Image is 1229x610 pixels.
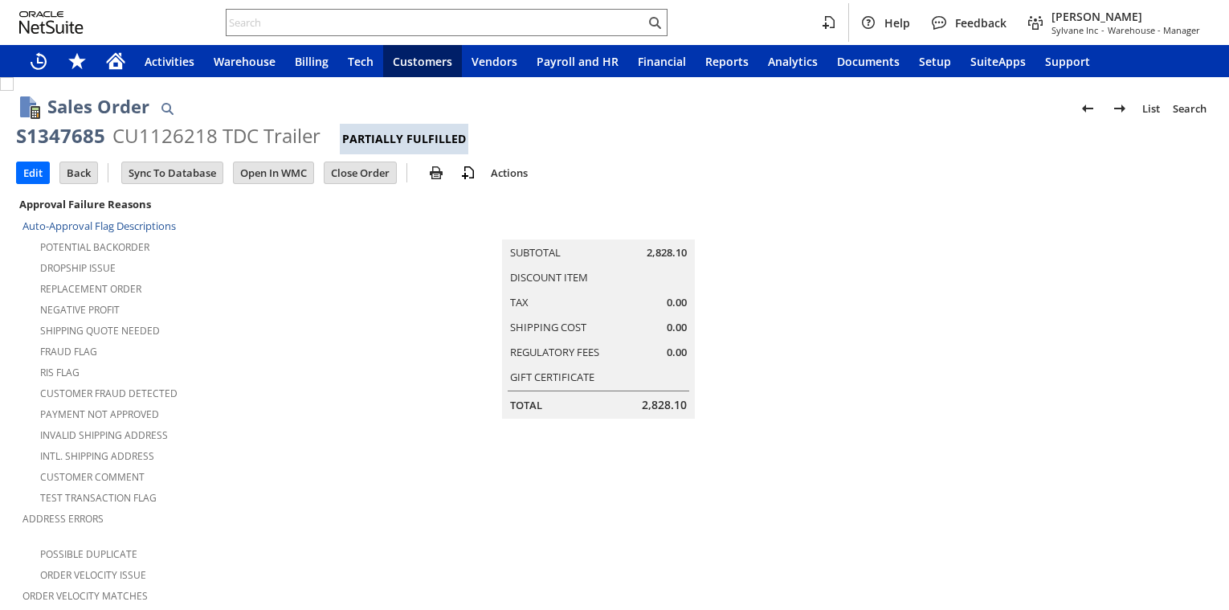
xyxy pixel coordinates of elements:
[645,13,664,32] svg: Search
[157,99,177,118] img: Quick Find
[502,214,695,239] caption: Summary
[527,45,628,77] a: Payroll and HR
[884,15,910,31] span: Help
[338,45,383,77] a: Tech
[40,407,159,421] a: Payment not approved
[1078,99,1097,118] img: Previous
[22,589,148,603] a: Order Velocity Matches
[427,163,446,182] img: print.svg
[1166,96,1213,121] a: Search
[135,45,204,77] a: Activities
[1035,45,1100,77] a: Support
[40,547,137,561] a: Possible Duplicate
[510,270,588,285] a: Discount Item
[642,397,687,413] span: 2,828.10
[40,470,145,484] a: Customer Comment
[16,123,105,149] div: S1347685
[909,45,961,77] a: Setup
[234,162,313,183] input: Open In WMC
[1101,24,1104,36] span: -
[459,163,478,182] img: add-record.svg
[340,124,468,154] div: Partially Fulfilled
[1136,96,1166,121] a: List
[60,162,97,183] input: Back
[214,54,276,69] span: Warehouse
[667,320,687,335] span: 0.00
[628,45,696,77] a: Financial
[40,303,120,317] a: Negative Profit
[22,512,104,526] a: Address Errors
[919,54,951,69] span: Setup
[705,54,749,69] span: Reports
[484,166,534,180] a: Actions
[40,261,116,275] a: Dropship Issue
[40,345,97,358] a: Fraud Flag
[106,51,125,71] svg: Home
[29,51,48,71] svg: Recent Records
[510,245,561,260] a: Subtotal
[472,54,517,69] span: Vendors
[285,45,338,77] a: Billing
[510,345,599,359] a: Regulatory Fees
[383,45,462,77] a: Customers
[112,123,321,149] div: CU1126218 TDC Trailer
[1051,24,1098,36] span: Sylvane Inc
[19,11,84,34] svg: logo
[227,13,645,32] input: Search
[510,370,594,384] a: Gift Certificate
[970,54,1026,69] span: SuiteApps
[638,54,686,69] span: Financial
[510,320,586,334] a: Shipping Cost
[145,54,194,69] span: Activities
[696,45,758,77] a: Reports
[667,345,687,360] span: 0.00
[40,568,146,582] a: Order Velocity Issue
[40,324,160,338] a: Shipping Quote Needed
[647,245,687,260] span: 2,828.10
[837,54,900,69] span: Documents
[40,491,157,505] a: Test Transaction Flag
[40,387,178,400] a: Customer Fraud Detected
[537,54,619,69] span: Payroll and HR
[19,45,58,77] a: Recent Records
[40,428,168,442] a: Invalid Shipping Address
[96,45,135,77] a: Home
[1051,9,1200,24] span: [PERSON_NAME]
[295,54,329,69] span: Billing
[47,93,149,120] h1: Sales Order
[40,282,141,296] a: Replacement Order
[510,398,542,412] a: Total
[58,45,96,77] div: Shortcuts
[1108,24,1200,36] span: Warehouse - Manager
[40,366,80,379] a: RIS flag
[122,162,223,183] input: Sync To Database
[22,219,176,233] a: Auto-Approval Flag Descriptions
[462,45,527,77] a: Vendors
[827,45,909,77] a: Documents
[325,162,396,183] input: Close Order
[758,45,827,77] a: Analytics
[16,194,409,215] div: Approval Failure Reasons
[40,449,154,463] a: Intl. Shipping Address
[1110,99,1129,118] img: Next
[955,15,1006,31] span: Feedback
[1045,54,1090,69] span: Support
[961,45,1035,77] a: SuiteApps
[40,240,149,254] a: Potential Backorder
[348,54,374,69] span: Tech
[204,45,285,77] a: Warehouse
[510,295,529,309] a: Tax
[393,54,452,69] span: Customers
[17,162,49,183] input: Edit
[667,295,687,310] span: 0.00
[768,54,818,69] span: Analytics
[67,51,87,71] svg: Shortcuts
